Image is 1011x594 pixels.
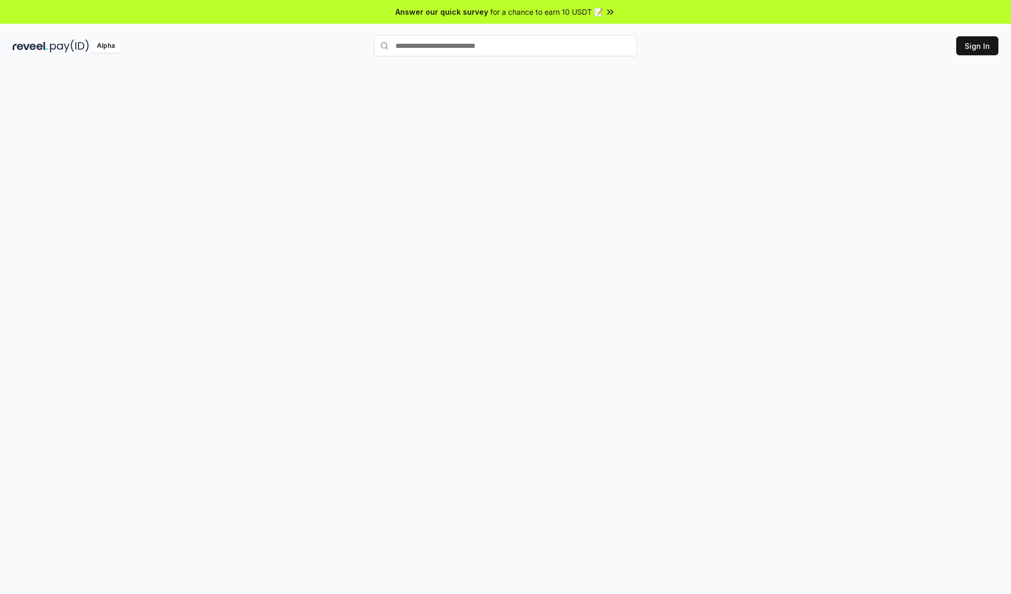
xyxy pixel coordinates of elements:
span: Answer our quick survey [395,6,488,17]
div: Alpha [91,39,121,53]
button: Sign In [956,36,998,55]
span: for a chance to earn 10 USDT 📝 [490,6,603,17]
img: pay_id [50,39,89,53]
img: reveel_dark [13,39,48,53]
